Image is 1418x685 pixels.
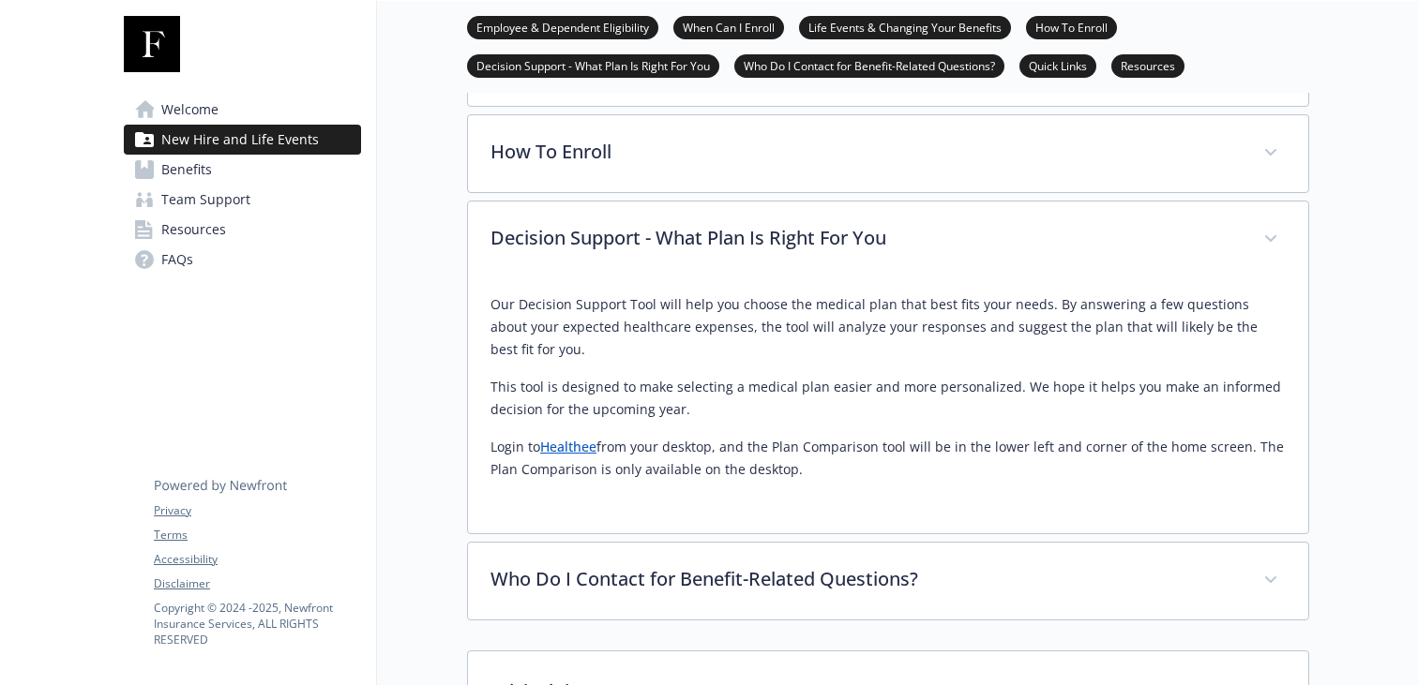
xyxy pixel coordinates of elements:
div: Decision Support - What Plan Is Right For You [468,201,1308,278]
a: Terms [154,527,360,544]
a: Benefits [124,155,361,185]
a: Decision Support - What Plan Is Right For You [467,56,719,74]
a: Who Do I Contact for Benefit-Related Questions? [734,56,1004,74]
a: Accessibility [154,551,360,568]
p: Decision Support - What Plan Is Right For You [490,224,1241,252]
a: Resources [124,215,361,245]
a: Healthee [540,438,596,455]
span: New Hire and Life Events [161,125,319,155]
a: Disclaimer [154,575,360,592]
p: Copyright © 2024 - 2025 , Newfront Insurance Services, ALL RIGHTS RESERVED [154,600,360,648]
a: Welcome [124,95,361,125]
a: Resources [1111,56,1184,74]
a: Privacy [154,502,360,519]
a: Life Events & Changing Your Benefits [799,18,1011,36]
a: Team Support [124,185,361,215]
a: New Hire and Life Events [124,125,361,155]
span: FAQs [161,245,193,275]
div: How To Enroll [468,115,1308,192]
span: Welcome [161,95,219,125]
div: Decision Support - What Plan Is Right For You [468,278,1308,533]
p: Login to from your desktop, and the Plan Comparison tool will be in the lower left and corner of ... [490,436,1286,481]
span: Resources [161,215,226,245]
p: How To Enroll [490,138,1241,166]
a: Quick Links [1019,56,1096,74]
a: Employee & Dependent Eligibility [467,18,658,36]
p: Who Do I Contact for Benefit-Related Questions? [490,565,1241,593]
p: This tool is designed to make selecting a medical plan easier and more personalized. We hope it h... [490,376,1286,421]
span: Team Support [161,185,250,215]
p: Our Decision Support Tool will help you choose the medical plan that best fits your needs. By ans... [490,293,1286,361]
span: Benefits [161,155,212,185]
a: FAQs [124,245,361,275]
a: How To Enroll [1026,18,1117,36]
a: When Can I Enroll [673,18,784,36]
div: Who Do I Contact for Benefit-Related Questions? [468,543,1308,619]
